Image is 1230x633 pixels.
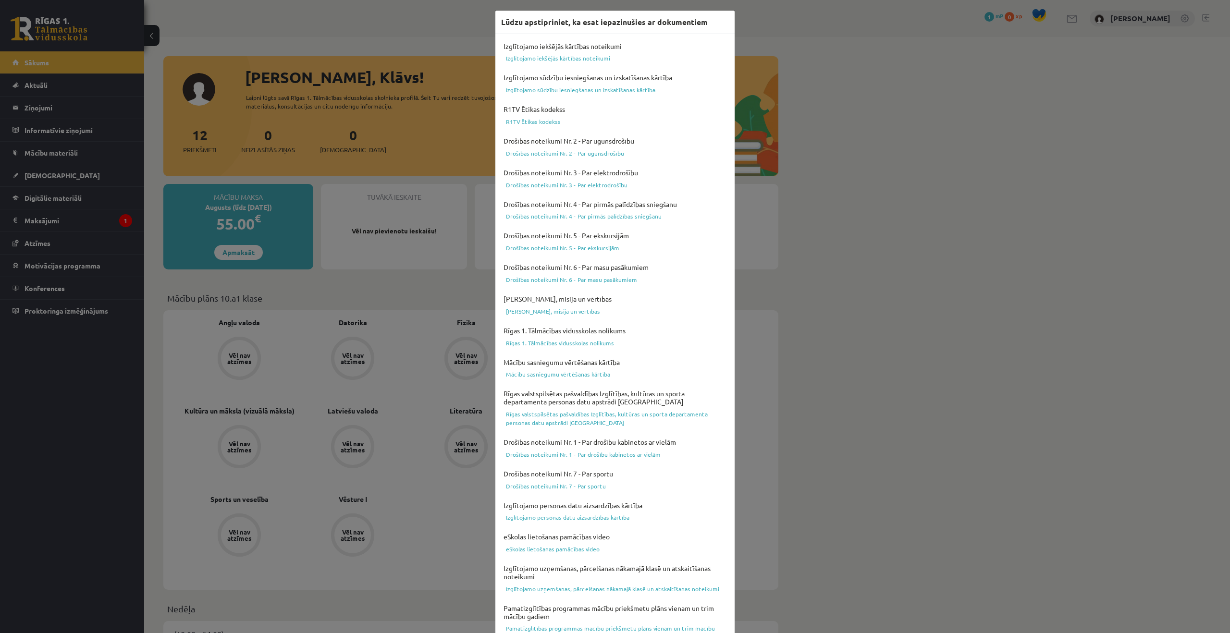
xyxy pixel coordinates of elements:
[501,292,729,305] h4: [PERSON_NAME], misija un vērtības
[501,562,729,583] h4: Izglītojamo uzņemšanas, pārcelšanas nākamajā klasē un atskaitīšanas noteikumi
[501,583,729,595] a: Izglītojamo uzņemšanas, pārcelšanas nākamajā klasē un atskaitīšanas noteikumi
[501,602,729,623] h4: Pamatizglītības programmas mācību priekšmetu plāns vienam un trim mācību gadiem
[501,324,729,337] h4: Rīgas 1. Tālmācības vidusskolas nolikums
[501,480,729,492] a: Drošības noteikumi Nr. 7 - Par sportu
[501,229,729,242] h4: Drošības noteikumi Nr. 5 - Par ekskursijām
[501,103,729,116] h4: R1TV Ētikas kodekss
[501,166,729,179] h4: Drošības noteikumi Nr. 3 - Par elektrodrošību
[501,179,729,191] a: Drošības noteikumi Nr. 3 - Par elektrodrošību
[501,356,729,369] h4: Mācību sasniegumu vērtēšanas kārtība
[501,71,729,84] h4: Izglītojamo sūdzību iesniegšanas un izskatīšanas kārtība
[501,261,729,274] h4: Drošības noteikumi Nr. 6 - Par masu pasākumiem
[501,134,729,147] h4: Drošības noteikumi Nr. 2 - Par ugunsdrošību
[501,274,729,285] a: Drošības noteikumi Nr. 6 - Par masu pasākumiem
[501,242,729,254] a: Drošības noteikumi Nr. 5 - Par ekskursijām
[501,16,708,28] h3: Lūdzu apstipriniet, ka esat iepazinušies ar dokumentiem
[501,147,729,159] a: Drošības noteikumi Nr. 2 - Par ugunsdrošību
[501,467,729,480] h4: Drošības noteikumi Nr. 7 - Par sportu
[501,368,729,380] a: Mācību sasniegumu vērtēšanas kārtība
[501,543,729,555] a: eSkolas lietošanas pamācības video
[501,499,729,512] h4: Izglītojamo personas datu aizsardzības kārtība
[501,387,729,408] h4: Rīgas valstspilsētas pašvaldības Izglītības, kultūras un sporta departamenta personas datu apstrā...
[501,198,729,211] h4: Drošības noteikumi Nr. 4 - Par pirmās palīdzības sniegšanu
[501,530,729,543] h4: eSkolas lietošanas pamācības video
[501,210,729,222] a: Drošības noteikumi Nr. 4 - Par pirmās palīdzības sniegšanu
[501,84,729,96] a: Izglītojamo sūdzību iesniegšanas un izskatīšanas kārtība
[501,116,729,127] a: R1TV Ētikas kodekss
[501,436,729,449] h4: Drošības noteikumi Nr. 1 - Par drošību kabinetos ar vielām
[501,449,729,460] a: Drošības noteikumi Nr. 1 - Par drošību kabinetos ar vielām
[501,52,729,64] a: Izglītojamo iekšējās kārtības noteikumi
[501,511,729,523] a: Izglītojamo personas datu aizsardzības kārtība
[501,305,729,317] a: [PERSON_NAME], misija un vērtības
[501,40,729,53] h4: Izglītojamo iekšējās kārtības noteikumi
[501,337,729,349] a: Rīgas 1. Tālmācības vidusskolas nolikums
[501,408,729,428] a: Rīgas valstspilsētas pašvaldības Izglītības, kultūras un sporta departamenta personas datu apstrā...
